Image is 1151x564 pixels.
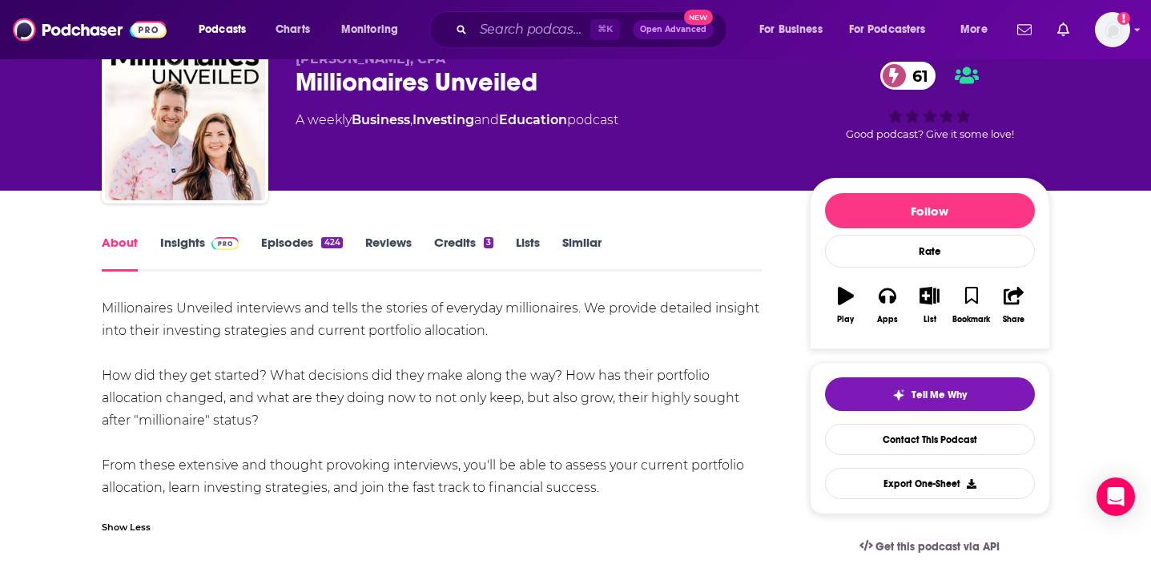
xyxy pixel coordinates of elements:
[499,112,567,127] a: Education
[261,235,342,272] a: Episodes424
[590,19,620,40] span: ⌘ K
[633,20,714,39] button: Open AdvancedNew
[1117,12,1130,25] svg: Add a profile image
[912,389,967,401] span: Tell Me Why
[992,276,1034,334] button: Share
[1097,477,1135,516] div: Open Intercom Messenger
[825,193,1035,228] button: Follow
[949,17,1008,42] button: open menu
[759,18,823,41] span: For Business
[296,111,618,130] div: A weekly podcast
[837,315,854,324] div: Play
[825,424,1035,455] a: Contact This Podcast
[1095,12,1130,47] img: User Profile
[951,276,992,334] button: Bookmark
[1011,16,1038,43] a: Show notifications dropdown
[896,62,936,90] span: 61
[102,235,138,272] a: About
[265,17,320,42] a: Charts
[445,11,743,48] div: Search podcasts, credits, & more...
[839,17,949,42] button: open menu
[1095,12,1130,47] span: Logged in as megcassidy
[321,237,342,248] div: 424
[562,235,602,272] a: Similar
[810,51,1050,151] div: 61Good podcast? Give it some love!
[276,18,310,41] span: Charts
[924,315,936,324] div: List
[516,235,540,272] a: Lists
[1051,16,1076,43] a: Show notifications dropdown
[352,112,410,127] a: Business
[892,389,905,401] img: tell me why sparkle
[952,315,990,324] div: Bookmark
[160,235,239,272] a: InsightsPodchaser Pro
[410,112,413,127] span: ,
[867,276,908,334] button: Apps
[474,112,499,127] span: and
[684,10,713,25] span: New
[849,18,926,41] span: For Podcasters
[875,540,1000,554] span: Get this podcast via API
[1003,315,1024,324] div: Share
[365,235,412,272] a: Reviews
[330,17,419,42] button: open menu
[105,40,265,200] img: Millionaires Unveiled
[825,377,1035,411] button: tell me why sparkleTell Me Why
[102,297,763,499] div: Millionaires Unveiled interviews and tells the stories of everyday millionaires. We provide detai...
[187,17,267,42] button: open menu
[825,468,1035,499] button: Export One-Sheet
[880,62,936,90] a: 61
[484,237,493,248] div: 3
[413,112,474,127] a: Investing
[1095,12,1130,47] button: Show profile menu
[908,276,950,334] button: List
[877,315,898,324] div: Apps
[846,128,1014,140] span: Good podcast? Give it some love!
[748,17,843,42] button: open menu
[13,14,167,45] img: Podchaser - Follow, Share and Rate Podcasts
[825,235,1035,268] div: Rate
[960,18,988,41] span: More
[341,18,398,41] span: Monitoring
[211,237,239,250] img: Podchaser Pro
[825,276,867,334] button: Play
[473,17,590,42] input: Search podcasts, credits, & more...
[640,26,706,34] span: Open Advanced
[434,235,493,272] a: Credits3
[199,18,246,41] span: Podcasts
